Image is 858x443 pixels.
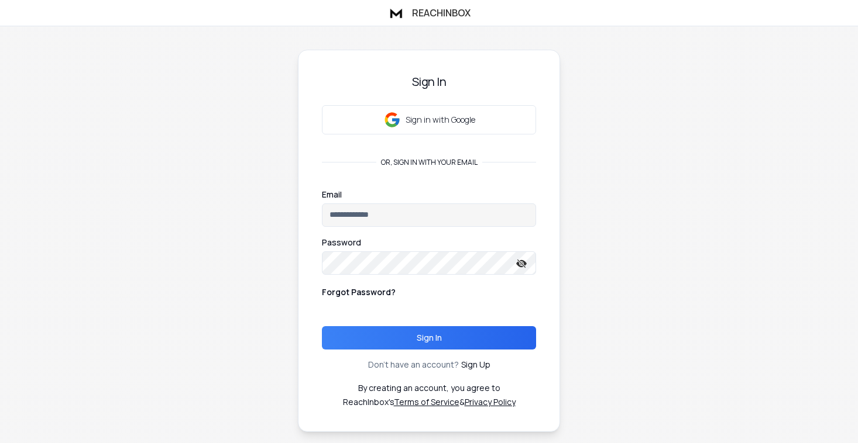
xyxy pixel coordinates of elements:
[394,396,459,407] a: Terms of Service
[387,5,405,21] img: logo
[406,114,475,126] p: Sign in with Google
[322,238,361,247] label: Password
[322,191,342,199] label: Email
[322,326,536,349] button: Sign In
[461,359,490,371] a: Sign Up
[322,74,536,90] h3: Sign In
[322,286,396,298] p: Forgot Password?
[412,6,471,20] h1: ReachInbox
[465,396,516,407] a: Privacy Policy
[368,359,459,371] p: Don't have an account?
[343,396,516,408] p: ReachInbox's &
[358,382,500,394] p: By creating an account, you agree to
[322,105,536,134] button: Sign in with Google
[376,158,482,167] p: or, sign in with your email
[387,5,471,21] a: ReachInbox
